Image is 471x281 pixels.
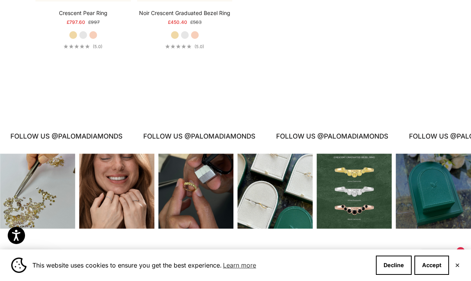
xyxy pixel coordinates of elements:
div: 5.0 out of 5.0 stars [165,44,191,49]
p: FOLLOW US @PALOMADIAMONDS [248,131,360,142]
compare-at-price: £997 [88,18,100,26]
span: (5.0) [194,44,204,49]
img: Cookie banner [11,258,27,273]
compare-at-price: £563 [190,18,202,26]
div: Instagram post opens in a popup [396,154,471,229]
div: Instagram post opens in a popup [79,154,154,229]
a: Crescent Pear Ring [59,9,107,17]
div: Instagram post opens in a popup [238,154,313,229]
a: Learn more [222,259,257,271]
a: 5.0 out of 5.0 stars(5.0) [165,44,204,49]
a: 5.0 out of 5.0 stars(5.0) [64,44,102,49]
button: Decline [376,256,412,275]
p: FOLLOW US @PALOMADIAMONDS [115,131,227,142]
div: 5.0 out of 5.0 stars [64,44,90,49]
span: (5.0) [93,44,102,49]
button: Accept [414,256,449,275]
div: Instagram post opens in a popup [158,154,233,229]
button: Close [455,263,460,268]
sale-price: £797.60 [67,18,85,26]
div: Instagram post opens in a popup [317,154,392,229]
sale-price: £450.40 [168,18,187,26]
a: Noir Crescent Graduated Bezel Ring [139,9,230,17]
span: This website uses cookies to ensure you get the best experience. [32,259,370,271]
